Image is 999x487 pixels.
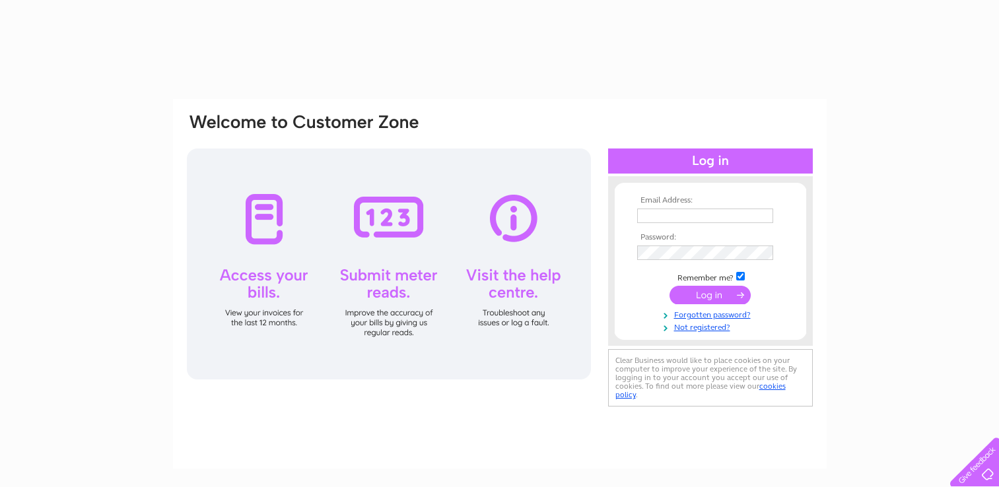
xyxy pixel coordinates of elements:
a: Forgotten password? [637,308,787,320]
a: cookies policy [615,381,786,399]
th: Password: [634,233,787,242]
th: Email Address: [634,196,787,205]
td: Remember me? [634,270,787,283]
a: Not registered? [637,320,787,333]
input: Submit [670,286,751,304]
div: Clear Business would like to place cookies on your computer to improve your experience of the sit... [608,349,813,406]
